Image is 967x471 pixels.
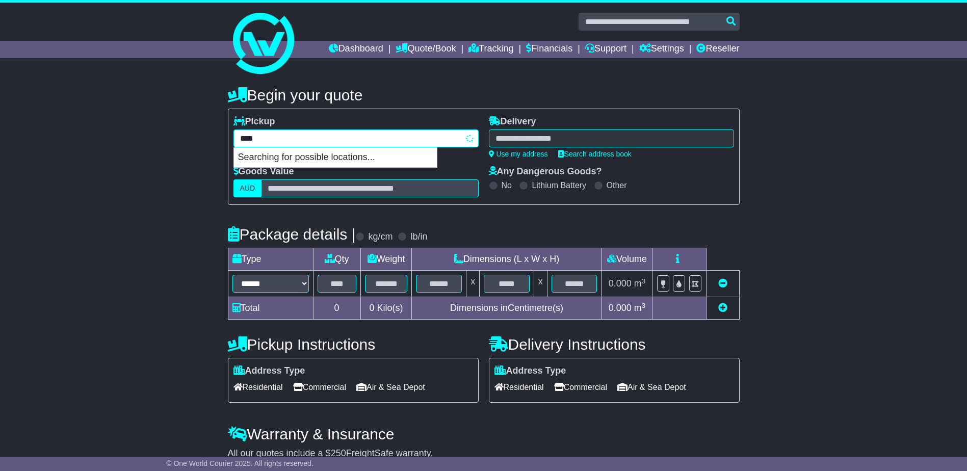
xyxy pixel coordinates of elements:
span: m [634,278,646,289]
span: 0.000 [609,278,632,289]
td: Volume [602,248,652,271]
a: Quote/Book [396,41,456,58]
span: m [634,303,646,313]
label: kg/cm [368,231,393,243]
label: lb/in [410,231,427,243]
label: No [502,180,512,190]
span: © One World Courier 2025. All rights reserved. [166,459,313,467]
label: AUD [233,179,262,197]
span: Air & Sea Depot [617,379,686,395]
sup: 3 [642,302,646,309]
span: 250 [331,448,346,458]
td: Qty [313,248,360,271]
a: Settings [639,41,684,58]
td: Type [228,248,313,271]
h4: Package details | [228,226,356,243]
p: Searching for possible locations... [234,148,437,167]
td: Dimensions in Centimetre(s) [412,297,602,320]
span: 0 [369,303,374,313]
span: Commercial [554,379,607,395]
a: Dashboard [329,41,383,58]
a: Tracking [468,41,513,58]
span: 0.000 [609,303,632,313]
td: Dimensions (L x W x H) [412,248,602,271]
a: Reseller [696,41,739,58]
a: Use my address [489,150,548,158]
a: Support [585,41,626,58]
span: Residential [233,379,283,395]
span: Air & Sea Depot [356,379,425,395]
td: Weight [360,248,412,271]
label: Delivery [489,116,536,127]
h4: Pickup Instructions [228,336,479,353]
h4: Begin your quote [228,87,740,103]
a: Financials [526,41,572,58]
label: Any Dangerous Goods? [489,166,602,177]
td: x [466,271,480,297]
h4: Warranty & Insurance [228,426,740,442]
label: Address Type [233,365,305,377]
td: x [534,271,547,297]
sup: 3 [642,277,646,285]
label: Goods Value [233,166,294,177]
a: Search address book [558,150,632,158]
div: All our quotes include a $ FreightSafe warranty. [228,448,740,459]
a: Add new item [718,303,727,313]
h4: Delivery Instructions [489,336,740,353]
label: Pickup [233,116,275,127]
typeahead: Please provide city [233,129,479,147]
label: Address Type [494,365,566,377]
a: Remove this item [718,278,727,289]
label: Lithium Battery [532,180,586,190]
td: Kilo(s) [360,297,412,320]
span: Residential [494,379,544,395]
td: Total [228,297,313,320]
label: Other [607,180,627,190]
span: Commercial [293,379,346,395]
td: 0 [313,297,360,320]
